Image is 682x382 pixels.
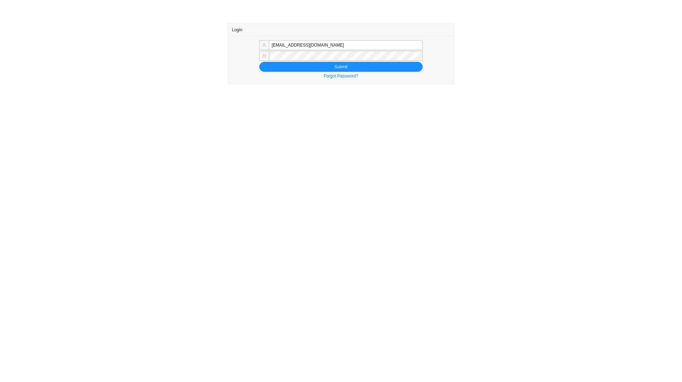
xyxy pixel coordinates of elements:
span: Submit [334,63,347,70]
button: Submit [259,62,423,72]
input: Email [269,40,423,50]
span: user [262,43,266,47]
div: Login [232,23,450,36]
span: lock [262,54,266,58]
a: Forgot Password? [324,74,358,79]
